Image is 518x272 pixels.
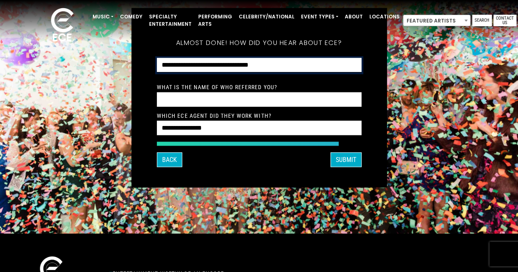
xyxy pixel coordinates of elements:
img: ece_new_logo_whitev2-1.png [42,6,83,45]
a: Search [472,15,492,26]
a: Contact Us [493,15,516,26]
span: Featured Artists [403,15,470,26]
button: Back [157,152,182,167]
a: Comedy [117,10,146,24]
a: Performing Arts [195,10,235,31]
button: SUBMIT [330,152,362,167]
label: Which ECE Agent Did They Work With? [157,112,271,119]
a: Locations [366,10,403,24]
a: Specialty Entertainment [146,10,195,31]
span: Featured Artists [403,15,470,27]
a: Celebrity/National [235,10,298,24]
a: Event Types [298,10,342,24]
a: About [342,10,366,24]
a: Music [89,10,117,24]
label: What is the Name of Who Referred You? [157,84,277,91]
select: How did you hear about ECE [157,58,362,73]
